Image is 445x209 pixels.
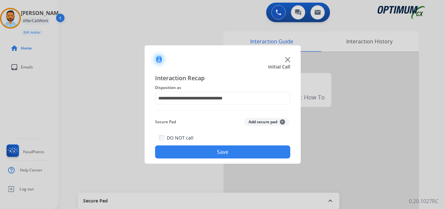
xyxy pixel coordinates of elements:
button: Save [155,145,290,158]
label: DO NOT call [167,135,194,141]
span: Secure Pad [155,118,176,126]
img: contactIcon [151,52,167,67]
span: Disposition as [155,84,290,92]
span: Initial Call [268,64,290,70]
button: Add secure pad+ [245,118,289,126]
span: Interaction Recap [155,73,290,84]
p: 0.20.1027RC [409,197,438,205]
span: + [280,119,285,125]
